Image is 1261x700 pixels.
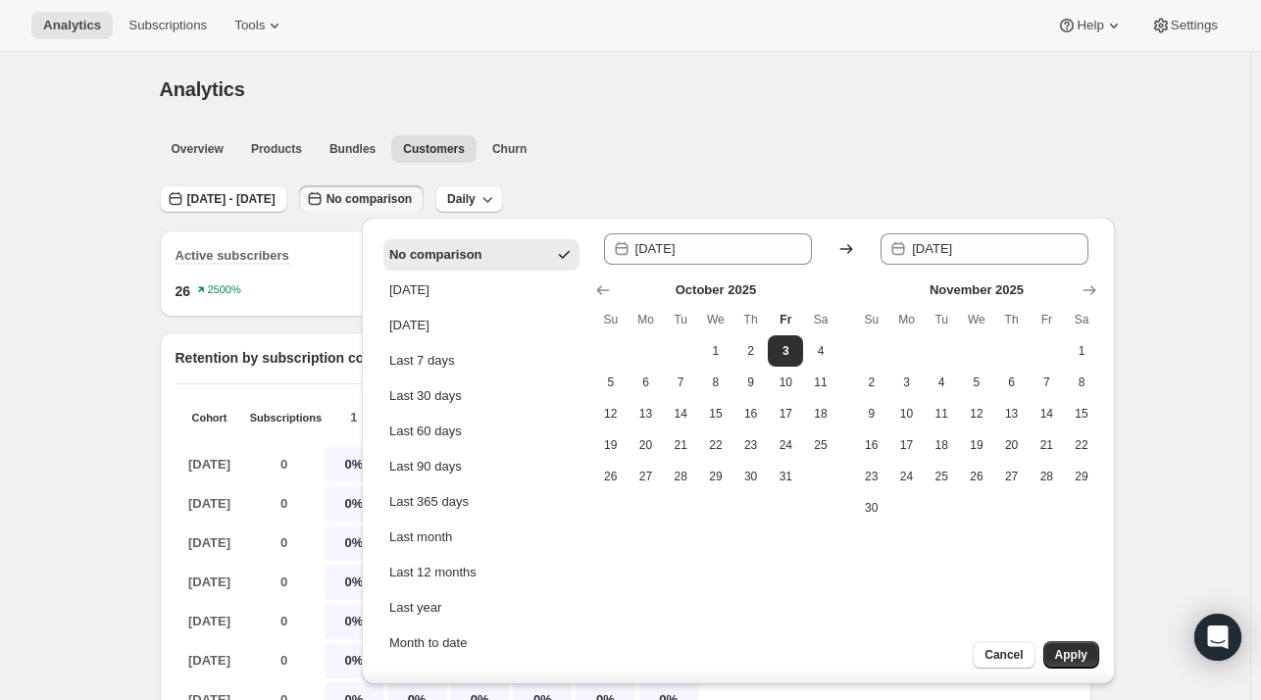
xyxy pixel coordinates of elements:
[403,141,465,157] span: Customers
[601,375,621,390] span: 5
[389,633,468,653] div: Month to date
[854,304,889,335] th: Sunday
[768,398,803,429] button: Friday October 17 2025
[629,461,664,492] button: Monday October 27 2025
[811,312,831,327] span: Sa
[924,429,959,461] button: Tuesday November 18 2025
[383,345,580,376] button: Last 7 days
[250,565,319,600] p: 0
[629,367,664,398] button: Monday October 6 2025
[636,375,656,390] span: 6
[889,398,925,429] button: Monday November 10 2025
[776,375,795,390] span: 10
[663,398,698,429] button: Tuesday October 14 2025
[389,422,462,441] div: Last 60 days
[629,429,664,461] button: Monday October 20 2025
[176,565,244,600] p: [DATE]
[803,398,838,429] button: Saturday October 18 2025
[862,500,882,516] span: 30
[629,304,664,335] th: Monday
[959,429,994,461] button: Wednesday November 19 2025
[862,469,882,484] span: 23
[250,447,319,482] p: 0
[593,398,629,429] button: Sunday October 12 2025
[854,398,889,429] button: Sunday November 9 2025
[325,525,383,561] p: 0%
[803,304,838,335] th: Saturday
[447,191,476,207] span: Daily
[636,469,656,484] span: 27
[389,351,455,371] div: Last 7 days
[250,604,319,639] p: 0
[811,437,831,453] span: 25
[663,367,698,398] button: Tuesday October 7 2025
[768,429,803,461] button: Friday October 24 2025
[776,343,795,359] span: 3
[1072,469,1091,484] span: 29
[862,312,882,327] span: Su
[128,18,207,33] span: Subscriptions
[1064,335,1099,367] button: Saturday November 1 2025
[698,335,733,367] button: Wednesday October 1 2025
[811,343,831,359] span: 4
[698,461,733,492] button: Wednesday October 29 2025
[1036,406,1056,422] span: 14
[383,380,580,412] button: Last 30 days
[854,492,889,524] button: Sunday November 30 2025
[932,375,951,390] span: 4
[389,563,477,582] div: Last 12 months
[187,191,276,207] span: [DATE] - [DATE]
[733,398,769,429] button: Thursday October 16 2025
[1171,18,1218,33] span: Settings
[325,486,383,522] p: 0%
[994,461,1030,492] button: Thursday November 27 2025
[984,647,1023,663] span: Cancel
[1002,375,1022,390] span: 6
[811,375,831,390] span: 11
[1072,312,1091,327] span: Sa
[1029,398,1064,429] button: Friday November 14 2025
[671,406,690,422] span: 14
[741,437,761,453] span: 23
[768,304,803,335] th: Friday
[967,312,986,327] span: We
[1077,18,1103,33] span: Help
[889,461,925,492] button: Monday November 24 2025
[176,447,244,482] p: [DATE]
[741,375,761,390] span: 9
[924,461,959,492] button: Tuesday November 25 2025
[389,280,429,300] div: [DATE]
[383,627,580,659] button: Month to date
[176,604,244,639] p: [DATE]
[671,437,690,453] span: 21
[698,398,733,429] button: Wednesday October 15 2025
[383,557,580,588] button: Last 12 months
[250,643,319,678] p: 0
[325,604,383,639] p: 0%
[706,343,726,359] span: 1
[1029,461,1064,492] button: Friday November 28 2025
[671,469,690,484] span: 28
[967,406,986,422] span: 12
[234,18,265,33] span: Tools
[176,281,191,301] span: 26
[176,412,244,424] p: Cohort
[733,429,769,461] button: Thursday October 23 2025
[1036,375,1056,390] span: 7
[889,429,925,461] button: Monday November 17 2025
[383,592,580,624] button: Last year
[1064,367,1099,398] button: Saturday November 8 2025
[741,469,761,484] span: 30
[994,367,1030,398] button: Thursday November 6 2025
[172,141,224,157] span: Overview
[383,451,580,482] button: Last 90 days
[601,406,621,422] span: 12
[741,312,761,327] span: Th
[733,335,769,367] button: Thursday October 2 2025
[776,406,795,422] span: 17
[250,486,319,522] p: 0
[383,486,580,518] button: Last 365 days
[924,398,959,429] button: Tuesday November 11 2025
[383,310,580,341] button: [DATE]
[636,437,656,453] span: 20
